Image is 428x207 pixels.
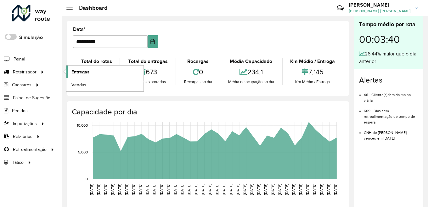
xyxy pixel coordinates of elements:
[298,184,302,195] text: [DATE]
[86,177,88,181] text: 0
[359,76,418,85] h4: Alertas
[359,50,418,65] div: 26,44% maior que o dia anterior
[326,184,330,195] text: [DATE]
[13,146,47,153] span: Retroalimentação
[78,150,88,154] text: 5,000
[229,184,233,195] text: [DATE]
[359,29,418,50] div: 00:03:40
[305,184,309,195] text: [DATE]
[103,184,107,195] text: [DATE]
[178,58,218,65] div: Recargas
[152,184,156,195] text: [DATE]
[278,184,282,195] text: [DATE]
[364,87,418,103] li: 46 - Cliente(s) fora da malha viária
[178,79,218,85] div: Recargas no dia
[250,184,254,195] text: [DATE]
[122,79,174,85] div: Entregas exportadas
[145,184,149,195] text: [DATE]
[166,184,170,195] text: [DATE]
[71,69,89,75] span: Entregas
[96,184,100,195] text: [DATE]
[256,184,261,195] text: [DATE]
[13,133,32,140] span: Relatórios
[222,79,280,85] div: Média de ocupação no dia
[291,184,296,195] text: [DATE]
[180,184,184,195] text: [DATE]
[13,95,50,101] span: Painel de Sugestão
[178,65,218,79] div: 0
[319,184,324,195] text: [DATE]
[12,82,31,88] span: Cadastros
[71,82,86,88] span: Vendas
[284,184,289,195] text: [DATE]
[19,34,43,41] label: Simulação
[110,184,115,195] text: [DATE]
[131,184,135,195] text: [DATE]
[312,184,316,195] text: [DATE]
[138,184,142,195] text: [DATE]
[284,79,341,85] div: Km Médio / Entrega
[89,184,93,195] text: [DATE]
[263,184,267,195] text: [DATE]
[215,184,219,195] text: [DATE]
[77,123,88,127] text: 10,000
[75,58,118,65] div: Total de rotas
[66,66,144,78] a: Entregas
[122,58,174,65] div: Total de entregas
[12,107,28,114] span: Pedidos
[349,2,411,8] h3: [PERSON_NAME]
[13,120,37,127] span: Importações
[334,1,347,15] a: Contato Rápido
[201,184,205,195] text: [DATE]
[13,69,37,75] span: Roteirizador
[73,4,108,11] h2: Dashboard
[122,65,174,79] div: 673
[333,184,337,195] text: [DATE]
[284,58,341,65] div: Km Médio / Entrega
[72,107,343,117] h4: Capacidade por dia
[124,184,128,195] text: [DATE]
[12,159,24,166] span: Tático
[236,184,240,195] text: [DATE]
[117,184,121,195] text: [DATE]
[364,125,418,141] li: CNH de [PERSON_NAME] venceu em [DATE]
[159,184,163,195] text: [DATE]
[271,184,275,195] text: [DATE]
[173,184,177,195] text: [DATE]
[187,184,191,195] text: [DATE]
[222,58,280,65] div: Média Capacidade
[66,78,144,91] a: Vendas
[148,35,158,48] button: Choose Date
[364,103,418,125] li: 669 - Dias sem retroalimentação de tempo de espera
[208,184,212,195] text: [DATE]
[73,26,86,33] label: Data
[14,56,25,62] span: Painel
[243,184,247,195] text: [DATE]
[284,65,341,79] div: 7,145
[194,184,198,195] text: [DATE]
[222,184,226,195] text: [DATE]
[222,65,280,79] div: 234,1
[359,20,418,29] div: Tempo médio por rota
[349,8,411,14] span: [PERSON_NAME] [PERSON_NAME]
